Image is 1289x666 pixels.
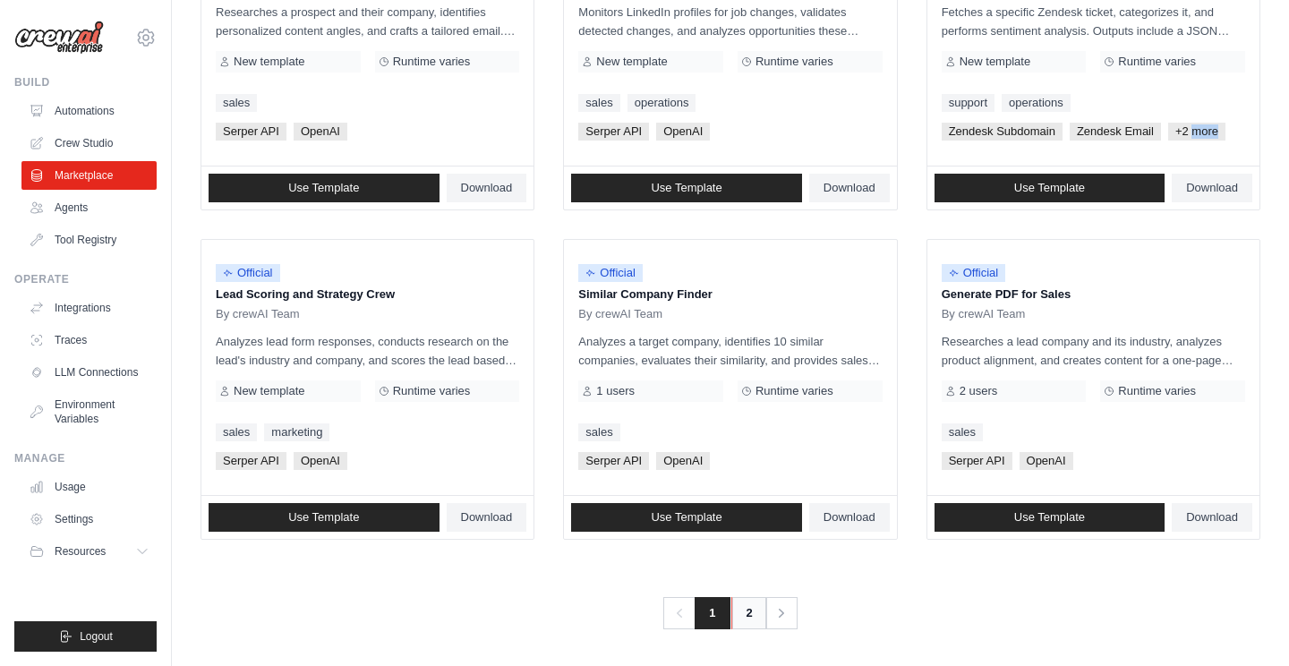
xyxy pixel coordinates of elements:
a: Tool Registry [21,226,157,254]
span: Download [1186,510,1238,525]
p: Lead Scoring and Strategy Crew [216,286,519,303]
span: Use Template [288,510,359,525]
span: Runtime varies [1118,384,1196,398]
span: +2 more [1168,123,1225,141]
span: Download [824,181,875,195]
span: By crewAI Team [578,307,662,321]
span: Runtime varies [755,55,833,69]
span: Runtime varies [755,384,833,398]
a: Environment Variables [21,390,157,433]
span: Runtime varies [393,384,471,398]
span: 1 users [596,384,635,398]
span: Runtime varies [393,55,471,69]
a: 2 [731,597,767,629]
a: Download [1172,174,1252,202]
span: Resources [55,544,106,559]
span: Zendesk Email [1070,123,1161,141]
a: Download [809,503,890,532]
a: Marketplace [21,161,157,190]
span: Official [942,264,1006,282]
a: Download [1172,503,1252,532]
nav: Pagination [663,597,797,629]
span: By crewAI Team [216,307,300,321]
span: By crewAI Team [942,307,1026,321]
a: Agents [21,193,157,222]
div: Manage [14,451,157,465]
p: Fetches a specific Zendesk ticket, categorizes it, and performs sentiment analysis. Outputs inclu... [942,3,1245,40]
span: New template [234,55,304,69]
a: marketing [264,423,329,441]
p: Researches a prospect and their company, identifies personalized content angles, and crafts a tai... [216,3,519,40]
button: Logout [14,621,157,652]
span: Runtime varies [1118,55,1196,69]
a: Usage [21,473,157,501]
a: Use Template [209,174,440,202]
button: Resources [21,537,157,566]
p: Analyzes a target company, identifies 10 similar companies, evaluates their similarity, and provi... [578,332,882,370]
a: Traces [21,326,157,354]
span: 1 [695,597,730,629]
span: OpenAI [1020,452,1073,470]
p: Researches a lead company and its industry, analyzes product alignment, and creates content for a... [942,332,1245,370]
p: Monitors LinkedIn profiles for job changes, validates detected changes, and analyzes opportunitie... [578,3,882,40]
span: OpenAI [294,123,347,141]
span: Use Template [651,510,721,525]
div: Build [14,75,157,90]
span: New template [234,384,304,398]
a: Download [809,174,890,202]
a: Use Template [935,503,1165,532]
p: Similar Company Finder [578,286,882,303]
a: sales [578,423,619,441]
a: sales [216,423,257,441]
a: Use Template [571,174,802,202]
span: Use Template [288,181,359,195]
a: Crew Studio [21,129,157,158]
a: LLM Connections [21,358,157,387]
span: 2 users [960,384,998,398]
a: Use Template [209,503,440,532]
a: Integrations [21,294,157,322]
a: sales [942,423,983,441]
a: Settings [21,505,157,534]
span: Download [824,510,875,525]
p: Analyzes lead form responses, conducts research on the lead's industry and company, and scores th... [216,332,519,370]
span: Use Template [1014,510,1085,525]
span: OpenAI [656,123,710,141]
span: Official [578,264,643,282]
span: OpenAI [294,452,347,470]
a: sales [216,94,257,112]
a: sales [578,94,619,112]
span: Download [1186,181,1238,195]
div: Operate [14,272,157,286]
span: Serper API [216,123,286,141]
a: Use Template [935,174,1165,202]
span: Download [461,181,513,195]
span: OpenAI [656,452,710,470]
span: Serper API [942,452,1012,470]
a: Use Template [571,503,802,532]
span: Use Template [651,181,721,195]
p: Generate PDF for Sales [942,286,1245,303]
a: operations [1002,94,1071,112]
span: Serper API [578,123,649,141]
span: Logout [80,629,113,644]
a: Download [447,503,527,532]
span: Download [461,510,513,525]
span: Serper API [578,452,649,470]
a: Automations [21,97,157,125]
span: Serper API [216,452,286,470]
img: Logo [14,21,104,55]
span: New template [960,55,1030,69]
span: Use Template [1014,181,1085,195]
span: New template [596,55,667,69]
a: support [942,94,994,112]
span: Official [216,264,280,282]
a: operations [627,94,696,112]
span: Zendesk Subdomain [942,123,1063,141]
a: Download [447,174,527,202]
